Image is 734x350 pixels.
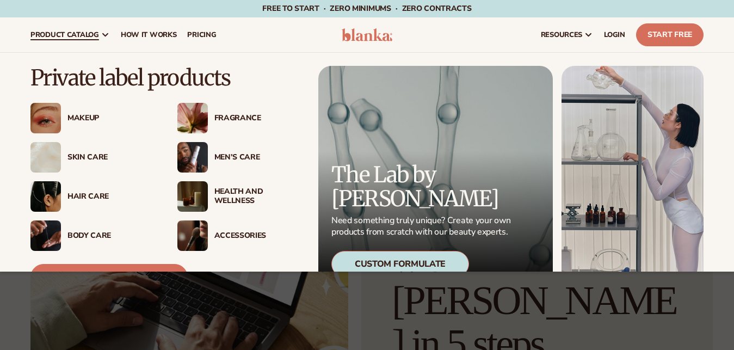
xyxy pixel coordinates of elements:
[177,181,303,212] a: Candles and incense on table. Health And Wellness
[30,30,99,39] span: product catalog
[187,30,216,39] span: pricing
[30,103,156,133] a: Female with glitter eye makeup. Makeup
[562,66,704,290] img: Female in lab with equipment.
[177,103,208,133] img: Pink blooming flower.
[331,163,514,211] p: The Lab by [PERSON_NAME]
[177,103,303,133] a: Pink blooming flower. Fragrance
[342,28,393,41] img: logo
[30,66,302,90] p: Private label products
[214,153,303,162] div: Men’s Care
[67,153,156,162] div: Skin Care
[318,66,553,290] a: Microscopic product formula. The Lab by [PERSON_NAME] Need something truly unique? Create your ow...
[177,181,208,212] img: Candles and incense on table.
[67,192,156,201] div: Hair Care
[30,264,188,290] a: View Product Catalog
[30,220,156,251] a: Male hand applying moisturizer. Body Care
[30,142,61,173] img: Cream moisturizer swatch.
[214,114,303,123] div: Fragrance
[604,30,625,39] span: LOGIN
[25,17,115,52] a: product catalog
[177,142,208,173] img: Male holding moisturizer bottle.
[115,17,182,52] a: How It Works
[331,215,514,238] p: Need something truly unique? Create your own products from scratch with our beauty experts.
[214,231,303,241] div: Accessories
[541,30,582,39] span: resources
[30,142,156,173] a: Cream moisturizer swatch. Skin Care
[636,23,704,46] a: Start Free
[121,30,177,39] span: How It Works
[535,17,599,52] a: resources
[30,181,61,212] img: Female hair pulled back with clips.
[262,3,471,14] span: Free to start · ZERO minimums · ZERO contracts
[214,187,303,206] div: Health And Wellness
[67,114,156,123] div: Makeup
[30,220,61,251] img: Male hand applying moisturizer.
[67,231,156,241] div: Body Care
[177,220,208,251] img: Female with makeup brush.
[182,17,221,52] a: pricing
[177,142,303,173] a: Male holding moisturizer bottle. Men’s Care
[30,103,61,133] img: Female with glitter eye makeup.
[177,220,303,251] a: Female with makeup brush. Accessories
[331,251,469,277] div: Custom Formulate
[30,181,156,212] a: Female hair pulled back with clips. Hair Care
[599,17,631,52] a: LOGIN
